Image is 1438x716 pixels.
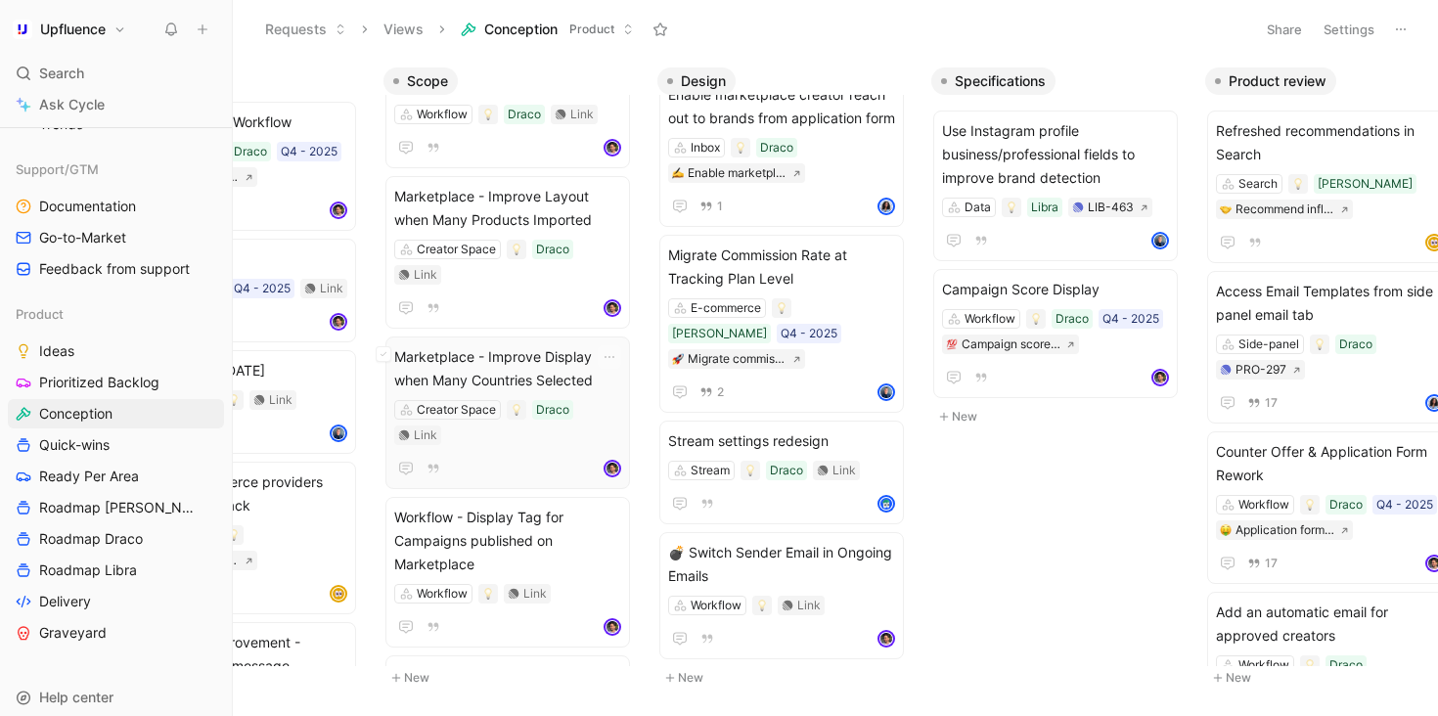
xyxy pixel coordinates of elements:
span: Marketplace - Improve Layout when Many Products Imported [394,185,621,232]
div: Link [269,390,292,410]
button: UpfluenceUpfluence [8,16,131,43]
img: 💡 [1304,659,1316,671]
span: 17 [1265,558,1278,569]
div: Draco [1329,495,1363,515]
span: Feedback from support [39,259,190,279]
div: PRO-297 [1236,360,1286,380]
span: Support/GTM [16,159,99,179]
img: avatar [1153,371,1167,384]
div: 💡 [1300,495,1320,515]
div: Draco [1056,309,1089,329]
span: Marketplace - Improve Display when Many Countries Selected [394,345,621,392]
div: Workflow [691,596,741,615]
span: Ready Per Area [39,467,139,486]
span: Delivery [39,592,91,611]
div: [PERSON_NAME] [1318,174,1413,194]
button: 17 [1243,553,1281,574]
div: Link [414,265,437,285]
div: Libra [1031,198,1058,217]
div: Q4 - 2025 [1102,309,1159,329]
img: 💡 [756,600,768,611]
span: Quick-wins [39,435,110,455]
a: Campaign Score DisplayWorkflowDracoQ4 - 2025💯Campaign score displayavatar [933,269,1178,398]
div: 💡 [507,400,526,420]
div: Search [8,59,224,88]
div: Link [832,461,856,480]
div: 💡 [478,105,498,124]
span: 1 [717,201,723,212]
img: 💡 [511,404,522,416]
button: Specifications [931,67,1056,95]
button: New [657,666,916,690]
a: Feedback from support [8,254,224,284]
img: avatar [606,462,619,475]
button: New [383,666,642,690]
span: Campaign Score Display [942,278,1169,301]
button: Scope [383,67,458,95]
div: Q4 - 2025 [234,279,291,298]
span: Product [16,304,64,324]
img: 🤝 [1220,203,1232,215]
img: 💡 [1006,201,1017,213]
div: ProductIdeasPrioritized BacklogConceptionQuick-winsReady Per AreaRoadmap [PERSON_NAME]Roadmap Dra... [8,299,224,648]
div: Side-panel [1238,335,1299,354]
a: Go-to-Market [8,223,224,252]
div: Draco [770,461,803,480]
div: Link [320,279,343,298]
img: 🚀 [672,353,684,365]
button: 1 [696,196,727,217]
div: Inbox [691,138,720,157]
div: [PERSON_NAME] [672,324,767,343]
span: Graveyard [39,623,107,643]
div: Workflow [1238,495,1289,515]
img: avatar [606,141,619,155]
div: Migrate commission rate at tracking plan and orders level [688,349,786,369]
span: Enable marketplace creator reach out to brands from application form [668,83,895,130]
span: Ideas [39,341,74,361]
a: Quick-wins [8,430,224,460]
div: 💡 [741,461,760,480]
h1: Upfluence [40,21,106,38]
span: Workflow - Filter Manual VS Marketplace Contributions [394,664,621,711]
span: 17 [1265,397,1278,409]
a: Documentation [8,192,224,221]
a: Stream settings redesignStreamDracoLinkavatar [659,421,904,524]
div: Help center [8,683,224,712]
div: Data [965,198,991,217]
img: 💡 [482,588,494,600]
a: Ready Per Area [8,462,224,491]
span: Product review [1229,71,1326,91]
div: Workflow [965,309,1015,329]
div: 💡 [1026,309,1046,329]
div: 💡 [1300,655,1320,675]
span: Help center [39,689,113,705]
div: Link [414,425,437,445]
div: 💡 [478,584,498,604]
span: Roadmap Libra [39,560,137,580]
img: 💡 [1314,338,1326,350]
span: Roadmap Draco [39,529,143,549]
div: Workflow [417,584,468,604]
span: Go-to-Market [39,228,126,247]
div: Draco [536,240,569,259]
a: Prioritized Backlog [8,368,224,397]
a: 💣 Switch Sender Email in Ongoing EmailsWorkflowLinkavatar [659,532,904,659]
a: Roadmap Draco [8,524,224,554]
div: Link [797,596,821,615]
button: Share [1258,16,1311,43]
img: avatar [332,426,345,440]
span: Workflow - Display Tag for Campaigns published on Marketplace [394,506,621,576]
a: Roadmap Libra [8,556,224,585]
button: New [110,666,368,690]
img: avatar [606,620,619,634]
a: Conception [8,399,224,428]
span: Search [39,62,84,85]
a: Marketplace - Improve Display when Many Countries SelectedCreator SpaceDracoLinkavatar [385,336,630,489]
div: Stream [691,461,730,480]
img: avatar [1153,234,1167,247]
img: avatar [879,200,893,213]
a: Marketplace - Improve Layout when Many Products ImportedCreator SpaceDracoLinkavatar [385,176,630,329]
img: avatar [332,203,345,217]
img: 💡 [1304,499,1316,511]
div: Support/GTM [8,155,224,184]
